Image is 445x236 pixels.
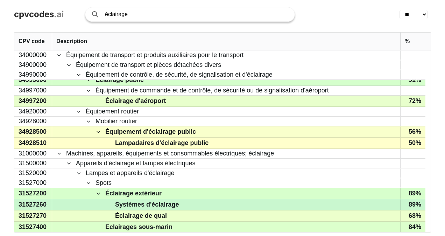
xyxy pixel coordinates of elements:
[400,126,425,137] div: 56%
[14,210,52,221] div: 31527270
[14,117,52,126] div: 34928000
[105,96,166,106] span: Éclairage d'aéroport
[14,75,52,85] div: 34993000
[105,127,196,137] span: Équipement d'éclairage public
[96,75,144,85] span: Éclairage public
[66,51,243,60] span: Équipement de transport et produits auxiliaires pour le transport
[14,199,52,210] div: 31527260
[86,169,175,178] span: Lampes et appareils d'éclairage
[400,96,425,106] div: 72%
[19,38,45,44] span: CPV code
[86,70,273,79] span: Équipement de contrôle, de sécurité, de signalisation et d'éclairage
[400,188,425,199] div: 89%
[86,107,139,116] span: Équipement routier
[115,200,179,210] span: Systèmes d'éclairage
[14,138,52,148] div: 34928510
[115,138,209,148] span: Lampadaires d'éclairage public
[105,222,172,232] span: Eclairages sous-marin
[105,7,288,21] input: Search products or services...
[14,70,52,79] div: 34990000
[14,60,52,70] div: 34900000
[14,9,54,19] span: cpvcodes
[14,159,52,168] div: 31500000
[66,149,274,158] span: Machines, appareils, équipements et consommables électriques; éclairage
[76,159,196,168] span: Appareils d'éclairage et lampes électriques
[400,75,425,85] div: 91%
[14,149,52,158] div: 31000000
[405,38,410,44] span: %
[14,9,64,20] a: cpvcodes.ai
[14,188,52,199] div: 31527200
[400,138,425,148] div: 50%
[105,188,162,199] span: Éclairage extérieur
[14,168,52,178] div: 31520000
[76,61,221,69] span: Équipement de transport et pièces détachées divers
[14,126,52,137] div: 34928500
[56,38,87,44] span: Description
[54,9,64,19] span: .ai
[14,86,52,95] div: 34997000
[115,211,167,221] span: Éclairage de quai
[400,199,425,210] div: 89%
[96,179,112,187] span: Spots
[14,178,52,188] div: 31527000
[14,107,52,116] div: 34920000
[400,210,425,221] div: 68%
[14,96,52,106] div: 34997200
[400,222,425,232] div: 84%
[14,222,52,232] div: 31527400
[96,117,137,126] span: Mobilier routier
[14,50,52,60] div: 34000000
[96,86,329,95] span: Équipement de commande et de contrôle, de sécurité ou de signalisation d'aéroport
